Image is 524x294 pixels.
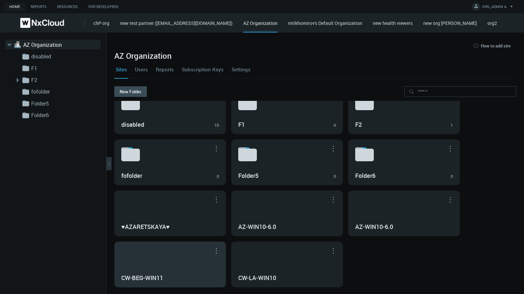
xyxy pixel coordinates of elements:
button: New Folder [114,86,147,97]
nx-search-highlight: AZ-WIN10-6.0 [238,223,276,231]
nx-search-highlight: CW-LA-WIN10 [238,274,276,282]
a: AZ Organization [23,41,90,49]
button: How to add site [468,40,516,51]
a: Subscription Keys [180,60,225,78]
nx-search-highlight: disabled [121,120,144,128]
nx-search-highlight: AZ-WIN10-6.0 [355,223,393,231]
a: fofolder [31,88,98,96]
div: 1 [451,122,453,129]
a: Home [4,3,25,11]
a: For Developers [83,3,124,11]
a: new test partner ([EMAIL_ADDRESS][DOMAIN_NAME]) [120,20,233,26]
h2: AZ Organization [114,51,516,60]
nx-search-highlight: Folder5 [238,172,259,180]
a: chP org [93,20,109,26]
div: 10 [214,122,219,129]
img: Nx Cloud logo [20,18,64,28]
a: F1 [31,64,98,72]
nx-search-highlight: CW-BEG-WIN11 [121,274,163,282]
a: Settings [230,60,252,78]
div: 0 [217,173,219,180]
a: new health viewers [373,20,413,26]
a: Folder6 [31,111,98,119]
a: F2 [31,76,98,84]
div: 0 [451,173,453,180]
a: Users [134,60,149,78]
a: Reports [25,3,52,11]
div: 0 [334,122,336,129]
nx-search-highlight: F2 [355,120,362,128]
a: disabled [31,52,98,60]
span: ORG_ADMIN A. [482,4,507,12]
div: AZ Organization [243,20,277,33]
nx-search-highlight: fofolder [121,172,142,180]
a: org2 [487,20,497,26]
a: Folder5 [31,100,98,108]
nx-search-highlight: ♥AZARETSKAYA♥ [121,223,169,231]
nx-search-highlight: Folder6 [355,172,375,180]
a: Reports [155,60,175,78]
a: Sites [114,60,128,78]
span: How to add site [481,43,511,48]
div: 0 [334,173,336,180]
a: new org [PERSON_NAME] [423,20,477,26]
a: mtikhomirov's Default Organization [288,20,362,26]
a: Resources [52,3,83,11]
nx-search-highlight: F1 [238,120,245,128]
